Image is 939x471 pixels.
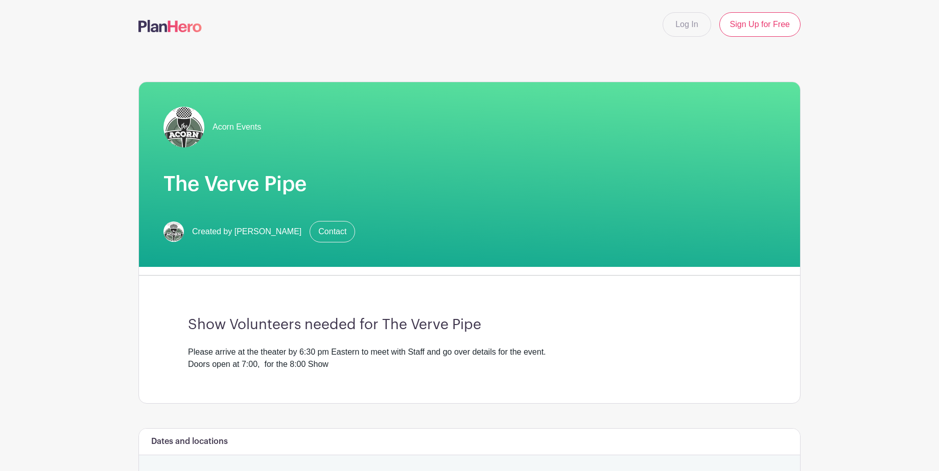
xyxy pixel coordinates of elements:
[188,316,751,334] h3: Show Volunteers needed for The Verve Pipe
[719,12,801,37] a: Sign Up for Free
[663,12,711,37] a: Log In
[310,221,355,242] a: Contact
[192,226,301,238] span: Created by [PERSON_NAME]
[163,172,776,196] h1: The Verve Pipe
[151,437,228,447] h6: Dates and locations
[188,346,751,370] div: Please arrive at the theater by 6:30 pm Eastern to meet with Staff and go over details for the ev...
[213,121,261,133] span: Acorn Events
[138,20,202,32] img: logo-507f7623f17ff9eddc593b1ce0a138ce2505c220e1c5a4e2b4648c50719b7d32.svg
[163,221,184,242] img: Acorn%20Logo%20SMALL.jpg
[163,107,204,147] img: Acorn%20Logo%20SMALL.jpg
